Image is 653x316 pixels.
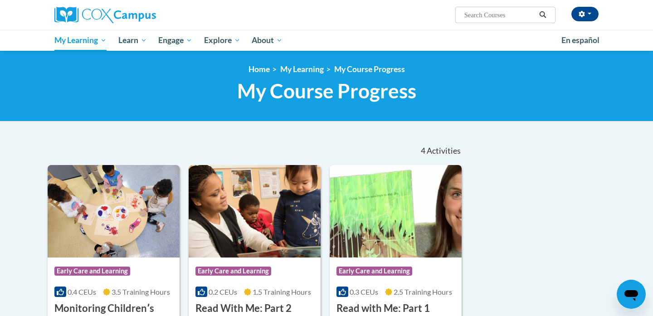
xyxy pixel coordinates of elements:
button: Account Settings [571,7,599,21]
span: Activities [427,146,461,156]
a: Explore [198,30,246,51]
input: Search Courses [463,10,536,20]
span: Early Care and Learning [54,267,130,276]
span: 2.5 Training Hours [394,287,452,296]
span: Early Care and Learning [195,267,271,276]
iframe: Button to launch messaging window [617,280,646,309]
span: About [252,35,283,46]
span: Learn [118,35,147,46]
a: My Course Progress [334,64,405,74]
span: 3.5 Training Hours [112,287,170,296]
img: Cox Campus [54,7,156,23]
a: About [246,30,289,51]
span: My Learning [54,35,107,46]
span: 1.5 Training Hours [253,287,311,296]
span: 0.3 CEUs [350,287,378,296]
span: My Course Progress [237,79,416,103]
span: Early Care and Learning [336,267,412,276]
a: Learn [112,30,153,51]
img: Course Logo [189,165,321,258]
button: Search [536,10,550,20]
h3: Read with Me: Part 1 [336,301,430,316]
a: Cox Campus [54,7,227,23]
span: En español [561,35,599,45]
h3: Read With Me: Part 2 [195,301,292,316]
a: Engage [152,30,198,51]
span: 0.2 CEUs [209,287,237,296]
a: En español [556,31,605,50]
span: 0.4 CEUs [68,287,96,296]
a: Home [249,64,270,74]
span: 4 [421,146,425,156]
a: My Learning [49,30,112,51]
span: Engage [158,35,192,46]
span: Explore [204,35,240,46]
img: Course Logo [330,165,462,258]
img: Course Logo [48,165,180,258]
div: Main menu [41,30,612,51]
a: My Learning [280,64,324,74]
